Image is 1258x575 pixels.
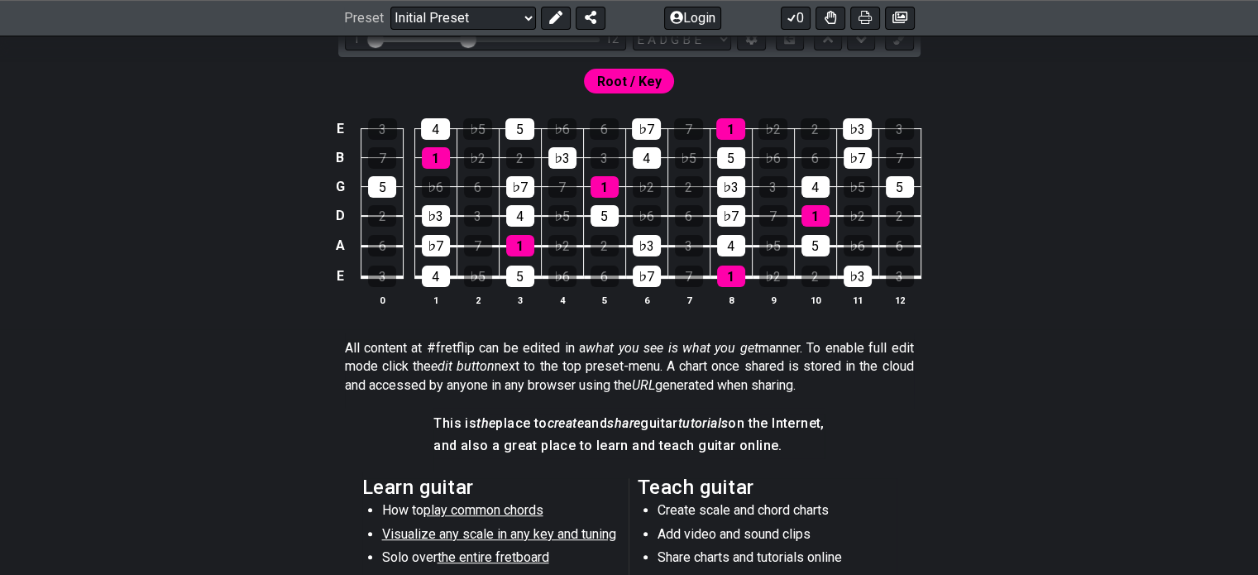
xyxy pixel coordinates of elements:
[759,266,787,287] div: ♭2
[625,291,667,309] th: 6
[476,415,495,431] em: the
[638,478,897,496] h2: Teach guitar
[422,147,450,169] div: 1
[605,32,619,46] div: 12
[368,118,397,140] div: 3
[506,147,534,169] div: 2
[759,235,787,256] div: ♭5
[678,415,729,431] em: tutorials
[591,147,619,169] div: 3
[781,7,811,30] button: 0
[433,437,824,455] h4: and also a great place to learn and teach guitar online.
[850,7,880,30] button: Print
[390,7,536,30] select: Preset
[758,118,787,140] div: ♭2
[633,205,661,227] div: ♭6
[330,261,350,292] td: E
[576,7,605,30] button: Share Preset
[675,205,703,227] div: 6
[382,526,616,542] span: Visualize any scale in any key and tuning
[759,176,787,198] div: 3
[368,176,396,198] div: 5
[801,205,830,227] div: 1
[658,501,893,525] li: Create scale and chord charts
[607,415,640,431] em: share
[505,118,534,140] div: 5
[632,377,655,393] em: URL
[414,291,457,309] th: 1
[353,32,360,46] div: 1
[591,235,619,256] div: 2
[716,118,745,140] div: 1
[844,176,872,198] div: ♭5
[506,176,534,198] div: ♭7
[886,147,914,169] div: 7
[330,201,350,231] td: D
[675,235,703,256] div: 3
[675,176,703,198] div: 2
[794,291,836,309] th: 10
[368,235,396,256] div: 6
[382,501,618,525] li: How to
[548,235,576,256] div: ♭2
[368,205,396,227] div: 2
[330,143,350,172] td: B
[382,549,618,572] li: Solo over
[844,266,872,287] div: ♭3
[361,291,404,309] th: 0
[591,266,619,287] div: 6
[345,28,626,50] div: Visible fret range
[847,28,875,50] button: Move down
[633,147,661,169] div: 4
[548,176,576,198] div: 7
[675,266,703,287] div: 7
[667,291,710,309] th: 7
[464,235,492,256] div: 7
[464,176,492,198] div: 6
[368,266,396,287] div: 3
[590,118,619,140] div: 6
[506,266,534,287] div: 5
[717,176,745,198] div: ♭3
[344,11,384,26] span: Preset
[801,235,830,256] div: 5
[548,415,584,431] em: create
[801,266,830,287] div: 2
[591,176,619,198] div: 1
[368,147,396,169] div: 7
[885,118,914,140] div: 3
[586,340,758,356] em: what you see is what you get
[814,28,842,50] button: Move up
[591,205,619,227] div: 5
[438,549,549,565] span: the entire fretboard
[717,235,745,256] div: 4
[752,291,794,309] th: 9
[422,205,450,227] div: ♭3
[885,28,913,50] button: First click edit preset to enable marker editing
[717,266,745,287] div: 1
[844,205,872,227] div: ♭2
[548,147,576,169] div: ♭3
[330,172,350,201] td: G
[633,235,661,256] div: ♭3
[422,266,450,287] div: 4
[816,7,845,30] button: Toggle Dexterity for all fretkits
[844,147,872,169] div: ♭7
[675,147,703,169] div: ♭5
[431,358,495,374] em: edit button
[843,118,872,140] div: ♭3
[886,235,914,256] div: 6
[633,176,661,198] div: ♭2
[541,291,583,309] th: 4
[423,502,543,518] span: play common chords
[737,28,765,50] button: Edit Tuning
[801,147,830,169] div: 6
[836,291,878,309] th: 11
[421,118,450,140] div: 4
[548,205,576,227] div: ♭5
[844,235,872,256] div: ♭6
[330,231,350,261] td: A
[801,118,830,140] div: 2
[464,266,492,287] div: ♭5
[633,266,661,287] div: ♭7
